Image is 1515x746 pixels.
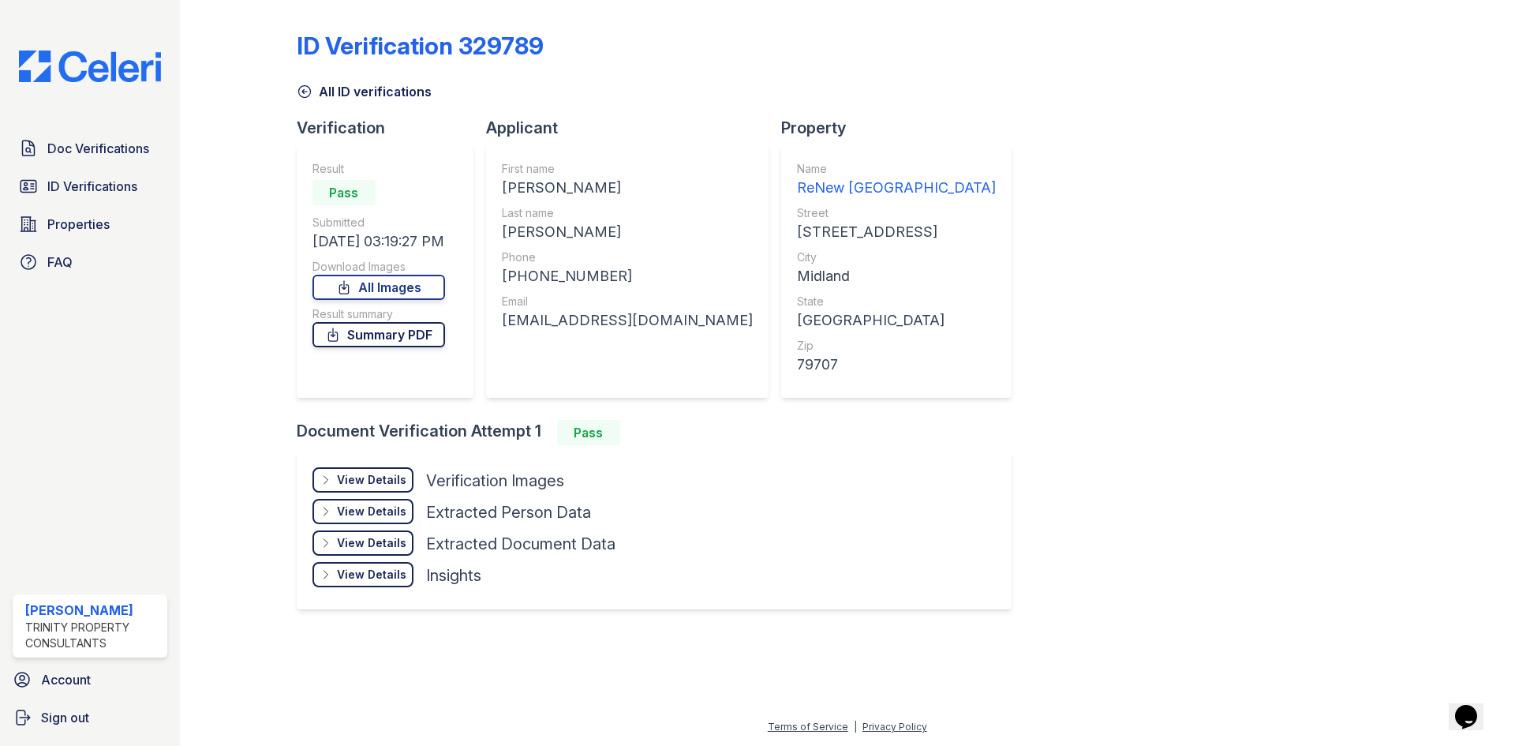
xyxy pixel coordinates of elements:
span: FAQ [47,253,73,272]
a: Sign out [6,702,174,733]
div: Phone [502,249,753,265]
span: Sign out [41,708,89,727]
div: [EMAIL_ADDRESS][DOMAIN_NAME] [502,309,753,332]
div: [PERSON_NAME] [502,221,753,243]
a: Account [6,664,174,695]
div: Property [781,117,1024,139]
a: All ID verifications [297,82,432,101]
div: ReNew [GEOGRAPHIC_DATA] [797,177,996,199]
a: FAQ [13,246,167,278]
a: Properties [13,208,167,240]
a: Summary PDF [312,322,445,347]
div: City [797,249,996,265]
div: [PERSON_NAME] [25,601,161,620]
div: [DATE] 03:19:27 PM [312,231,445,253]
div: Pass [557,420,620,445]
div: Verification [297,117,486,139]
div: View Details [337,567,406,583]
div: Extracted Person Data [426,501,591,523]
div: | [854,721,857,733]
a: Terms of Service [768,721,848,733]
div: 79707 [797,354,996,376]
div: Street [797,205,996,221]
iframe: chat widget [1449,683,1499,730]
a: All Images [312,275,445,300]
div: ID Verification 329789 [297,32,544,60]
a: Doc Verifications [13,133,167,164]
div: [STREET_ADDRESS] [797,221,996,243]
div: Midland [797,265,996,287]
div: Result summary [312,306,445,322]
div: Extracted Document Data [426,533,615,555]
div: Name [797,161,996,177]
div: State [797,294,996,309]
div: [PERSON_NAME] [502,177,753,199]
div: Last name [502,205,753,221]
div: Result [312,161,445,177]
a: Privacy Policy [862,721,927,733]
div: Email [502,294,753,309]
a: ID Verifications [13,171,167,202]
span: Properties [47,215,110,234]
div: Submitted [312,215,445,231]
div: Pass [312,180,376,205]
div: Insights [426,564,481,587]
div: View Details [337,535,406,551]
div: [GEOGRAPHIC_DATA] [797,309,996,332]
div: Zip [797,338,996,354]
div: Download Images [312,259,445,275]
div: Document Verification Attempt 1 [297,420,1024,445]
div: Trinity Property Consultants [25,620,161,651]
div: Verification Images [426,470,564,492]
div: View Details [337,472,406,488]
span: ID Verifications [47,177,137,196]
img: CE_Logo_Blue-a8612792a0a2168367f1c8372b55b34899dd931a85d93a1a3d3e32e68fde9ad4.png [6,51,174,82]
span: Account [41,670,91,689]
span: Doc Verifications [47,139,149,158]
div: [PHONE_NUMBER] [502,265,753,287]
div: First name [502,161,753,177]
a: Name ReNew [GEOGRAPHIC_DATA] [797,161,996,199]
div: Applicant [486,117,781,139]
div: View Details [337,504,406,519]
